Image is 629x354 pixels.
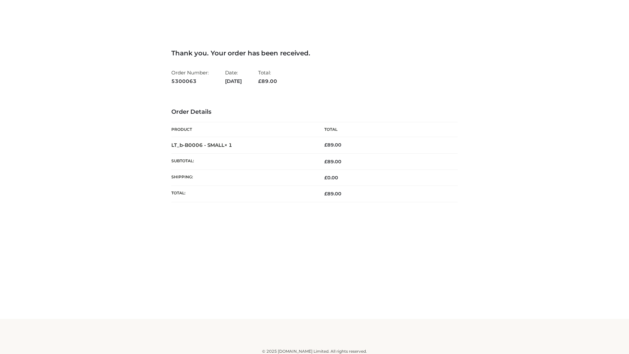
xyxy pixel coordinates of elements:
[258,78,261,84] span: £
[258,78,277,84] span: 89.00
[171,108,458,116] h3: Order Details
[171,142,232,148] strong: LT_b-B0006 - SMALL
[225,77,242,86] strong: [DATE]
[171,49,458,57] h3: Thank you. Your order has been received.
[258,67,277,87] li: Total:
[324,175,338,181] bdi: 0.00
[225,67,242,87] li: Date:
[224,142,232,148] strong: × 1
[171,153,314,169] th: Subtotal:
[171,170,314,186] th: Shipping:
[171,67,209,87] li: Order Number:
[171,77,209,86] strong: 5300063
[324,159,327,165] span: £
[324,191,341,197] span: 89.00
[171,186,314,202] th: Total:
[324,142,327,148] span: £
[324,142,341,148] bdi: 89.00
[324,175,327,181] span: £
[324,191,327,197] span: £
[171,122,314,137] th: Product
[324,159,341,165] span: 89.00
[314,122,458,137] th: Total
